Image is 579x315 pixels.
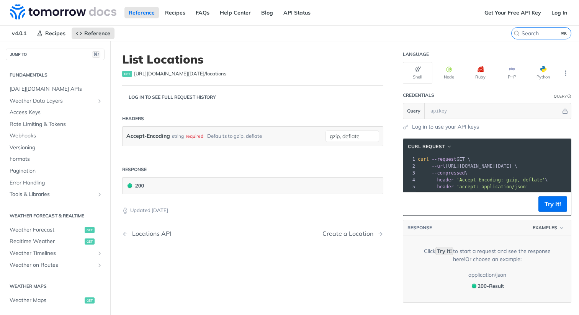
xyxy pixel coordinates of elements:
[561,107,569,115] button: Hide
[6,83,105,95] a: [DATE][DOMAIN_NAME] APIs
[6,295,105,306] a: Weather Mapsget
[161,7,190,18] a: Recipes
[10,121,103,128] span: Rate Limiting & Tokens
[216,7,255,18] a: Help Center
[6,142,105,153] a: Versioning
[407,224,432,232] button: RESPONSE
[72,28,114,39] a: Reference
[418,163,517,169] span: [URL][DOMAIN_NAME][DATE] \
[45,30,65,37] span: Recipes
[6,224,105,236] a: Weather Forecastget
[122,166,147,173] div: Response
[10,144,103,152] span: Versioning
[403,103,425,119] button: Query
[10,97,95,105] span: Weather Data Layers
[568,95,571,98] i: Information
[6,212,105,219] h2: Weather Forecast & realtime
[497,62,527,84] button: PHP
[418,157,429,162] span: curl
[126,181,144,190] div: 200
[407,108,420,114] span: Query
[480,7,545,18] a: Get Your Free API Key
[10,191,95,198] span: Tools & Libraries
[8,28,31,39] span: v4.0.1
[96,98,103,104] button: Show subpages for Weather Data Layers
[92,51,100,58] span: ⌘/
[547,7,571,18] a: Log In
[560,67,571,79] button: More Languages
[10,155,103,163] span: Formats
[468,281,507,291] button: 200200-Result
[533,224,557,231] span: Examples
[530,224,567,232] button: Examples
[10,238,83,245] span: Realtime Weather
[122,207,383,214] p: Updated [DATE]
[122,115,144,122] div: Headers
[432,157,456,162] span: --request
[6,49,105,60] button: JUMP TO⌘/
[10,132,103,140] span: Webhooks
[432,170,465,176] span: --compressed
[478,283,504,289] span: 200 - Result
[122,94,216,101] div: Log in to see full request history
[10,226,83,234] span: Weather Forecast
[403,176,416,183] div: 4
[84,30,110,37] span: Reference
[10,261,95,269] span: Weather on Routes
[6,177,105,189] a: Error Handling
[322,230,377,237] div: Create a Location
[6,95,105,107] a: Weather Data LayersShow subpages for Weather Data Layers
[6,72,105,78] h2: Fundamentals
[128,230,171,237] div: Locations API
[538,196,567,212] button: Try It!
[403,92,434,99] div: Credentials
[85,297,95,304] span: get
[432,184,454,189] span: --header
[10,85,103,93] span: [DATE][DOMAIN_NAME] APIs
[403,183,416,190] div: 5
[472,284,476,288] span: 200
[6,119,105,130] a: Rate Limiting & Tokens
[10,167,103,175] span: Pagination
[432,163,445,169] span: --url
[10,109,103,116] span: Access Keys
[6,130,105,142] a: Webhooks
[6,260,105,271] a: Weather on RoutesShow subpages for Weather on Routes
[257,7,277,18] a: Blog
[6,107,105,118] a: Access Keys
[122,222,383,245] nav: Pagination Controls
[559,29,569,37] kbd: ⌘K
[322,230,383,237] a: Next Page: Create a Location
[434,62,464,84] button: Node
[405,143,455,150] button: cURL Request
[6,236,105,247] a: Realtime Weatherget
[122,52,383,66] h1: List Locations
[408,143,445,150] span: cURL Request
[96,262,103,268] button: Show subpages for Weather on Routes
[432,177,454,183] span: --header
[427,103,561,119] input: apikey
[122,71,132,77] span: get
[415,247,559,263] div: Click to start a request and see the response here! Or choose an example:
[10,250,95,257] span: Weather Timelines
[6,189,105,200] a: Tools & LibrariesShow subpages for Tools & Libraries
[468,271,506,279] div: application/json
[418,170,468,176] span: \
[528,62,558,84] button: Python
[10,4,116,20] img: Tomorrow.io Weather API Docs
[403,170,416,176] div: 3
[403,163,416,170] div: 2
[562,70,569,77] svg: More ellipsis
[10,297,83,304] span: Weather Maps
[124,7,159,18] a: Reference
[6,153,105,165] a: Formats
[207,131,262,142] div: Defaults to gzip, deflate
[85,238,95,245] span: get
[456,184,528,189] span: 'accept: application/json'
[6,165,105,177] a: Pagination
[10,179,103,187] span: Error Handling
[403,51,429,58] div: Language
[126,131,170,142] label: Accept-Encoding
[435,247,453,255] code: Try It!
[403,156,416,163] div: 1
